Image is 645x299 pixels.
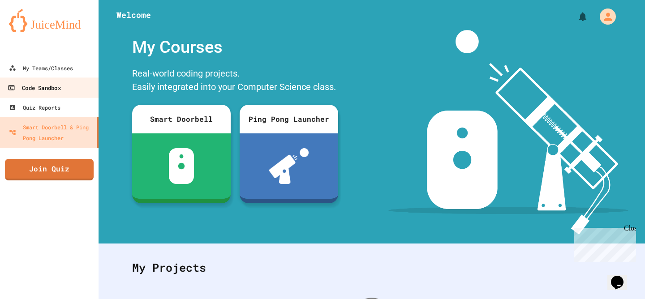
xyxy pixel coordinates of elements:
img: sdb-white.svg [169,148,194,184]
img: logo-orange.svg [9,9,90,32]
img: banner-image-my-projects.png [388,30,628,235]
div: Smart Doorbell & Ping Pong Launcher [9,122,93,143]
div: Real-world coding projects. Easily integrated into your Computer Science class. [128,64,343,98]
div: Chat with us now!Close [4,4,62,57]
div: My Projects [123,250,620,285]
div: My Courses [128,30,343,64]
iframe: chat widget [607,263,636,290]
div: Ping Pong Launcher [240,105,338,133]
div: Quiz Reports [9,102,60,113]
img: ppl-with-ball.png [269,148,309,184]
div: My Notifications [561,9,590,24]
div: Code Sandbox [8,82,60,94]
div: My Teams/Classes [9,63,73,73]
iframe: chat widget [571,224,636,262]
div: Smart Doorbell [132,105,231,133]
div: My Account [590,6,618,27]
a: Join Quiz [5,159,94,180]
